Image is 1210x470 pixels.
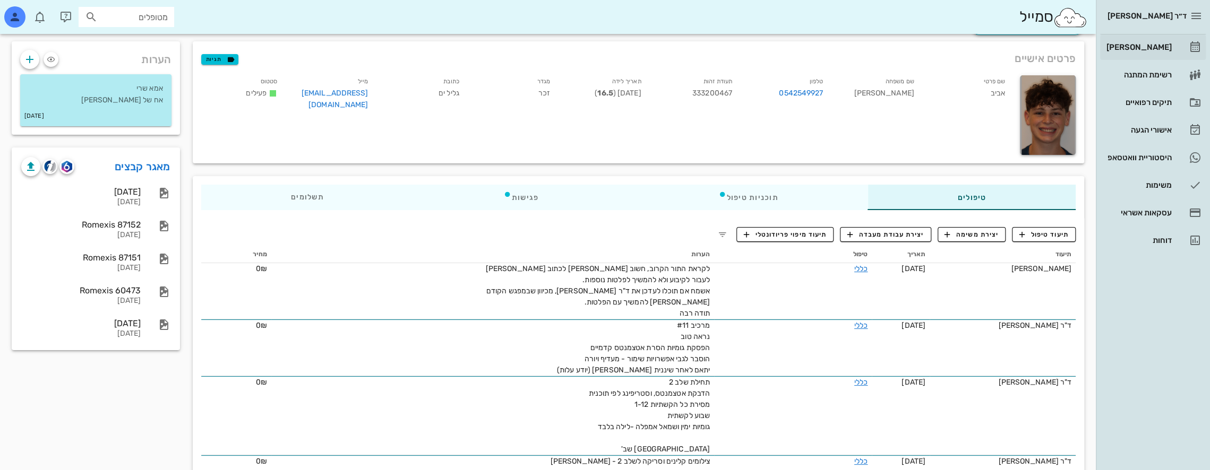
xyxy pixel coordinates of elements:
div: [DATE] [21,297,141,306]
div: Romexis 87151 [21,253,141,263]
span: 0₪ [255,264,267,273]
img: cliniview logo [44,160,56,172]
a: היסטוריית וואטסאפ [1100,145,1206,170]
div: אישורי הגעה [1104,126,1172,134]
button: יצירת משימה [938,227,1006,242]
th: טיפול [714,246,872,263]
span: 0₪ [255,457,267,466]
a: רשימת המתנה [1100,62,1206,88]
span: 0₪ [255,321,267,330]
span: [DATE] ( ) [595,89,641,98]
a: תיקים רפואיים [1100,90,1206,115]
a: [PERSON_NAME] [1100,34,1206,60]
div: רשימת המתנה [1104,71,1172,79]
div: טיפולים [868,185,1076,210]
a: כללי [854,321,868,330]
span: תג [31,8,38,15]
span: יצירת משימה [945,230,999,239]
a: אישורי הגעה [1100,117,1206,143]
span: [DATE] [902,321,925,330]
a: מאגר קבצים [115,158,170,175]
span: תיעוד מיפוי פריודונטלי [743,230,827,239]
th: תיעוד [930,246,1076,263]
span: יצירת עבודת מעבדה [847,230,924,239]
small: מגדר [537,78,550,85]
small: תאריך לידה [612,78,641,85]
span: פרטים אישיים [1015,50,1076,67]
div: Romexis 60473 [21,285,141,295]
div: [DATE] [21,231,141,240]
strong: 16.5 [597,89,613,98]
div: ד"ר [PERSON_NAME] [934,456,1071,467]
small: טלפון [810,78,823,85]
th: הערות [271,246,714,263]
div: [DATE] [21,329,141,338]
a: כללי [854,378,868,387]
a: עסקאות אשראי [1100,200,1206,225]
span: מרכיב #11 נראה טוב הפסקת גומיות הסרת אטצמנטס קדמיים הוסבר לגבי אפשרויות שימור - מעדיף ויורה יתאם ... [557,321,710,375]
span: לקראת התור הקרוב, חשוב [PERSON_NAME] לכתוב [PERSON_NAME] לעבור לקיבוע ולא להמשיך לפלטות נוספות. א... [485,264,710,318]
span: גליל ים [439,89,459,98]
span: [DATE] [902,457,925,466]
small: שם פרטי [983,78,1005,85]
button: תיעוד מיפוי פריודונטלי [736,227,834,242]
small: מייל [358,78,368,85]
div: [DATE] [21,187,141,197]
a: 0542549927 [779,88,823,99]
div: הערות [12,41,180,72]
span: תיעוד טיפול [1019,230,1069,239]
div: פגישות [413,185,628,210]
button: cliniview logo [42,159,57,174]
div: עסקאות אשראי [1104,208,1172,217]
div: דוחות [1104,236,1172,245]
div: סמייל [1019,6,1087,29]
span: צילומים קלינים וסריקה לשלב 2 - [PERSON_NAME] [551,457,710,466]
div: משימות [1104,181,1172,189]
small: כתובת [443,78,459,85]
button: יצירת עבודת מעבדה [840,227,931,242]
span: תגיות [206,55,234,64]
span: [DATE] [902,378,925,387]
div: אביב [923,73,1014,117]
div: [PERSON_NAME] [831,73,922,117]
div: [DATE] [21,264,141,273]
a: כללי [854,264,868,273]
a: [EMAIL_ADDRESS][DOMAIN_NAME] [302,89,368,109]
span: [DATE] [902,264,925,273]
div: היסטוריית וואטסאפ [1104,153,1172,162]
div: זכר [468,73,559,117]
div: ד"ר [PERSON_NAME] [934,320,1071,331]
div: [PERSON_NAME] [934,263,1071,274]
button: תיעוד טיפול [1012,227,1076,242]
div: [DATE] [21,318,141,328]
button: תגיות [201,54,238,65]
small: [DATE] [24,110,44,122]
div: Romexis 87152 [21,220,141,230]
img: romexis logo [62,161,72,172]
div: תוכניות טיפול [628,185,868,210]
p: אמא שרי אח של [PERSON_NAME] [29,83,163,106]
span: 333200467 [692,89,732,98]
img: SmileCloud logo [1053,7,1087,28]
div: ד"ר [PERSON_NAME] [934,377,1071,388]
small: סטטוס [261,78,278,85]
a: דוחות [1100,228,1206,253]
span: תשלומים [291,194,324,201]
a: משימות [1100,172,1206,198]
a: כללי [854,457,868,466]
th: מחיר [201,246,271,263]
span: ד״ר [PERSON_NAME] [1108,11,1187,21]
button: romexis logo [59,159,74,174]
div: [DATE] [21,198,141,207]
div: [PERSON_NAME] [1104,43,1172,51]
span: תחילת שלב 2 הדבקת אטצמנטס, וסטריפינג לפי תוכנית מסירת כל הקשתיות 1-12 שבוע לקשתית גומיות ימין ושמ... [589,378,710,454]
small: תעודת זהות [703,78,732,85]
span: 0₪ [255,378,267,387]
span: פעילים [246,89,267,98]
small: שם משפחה [886,78,914,85]
th: תאריך [872,246,930,263]
div: תיקים רפואיים [1104,98,1172,107]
